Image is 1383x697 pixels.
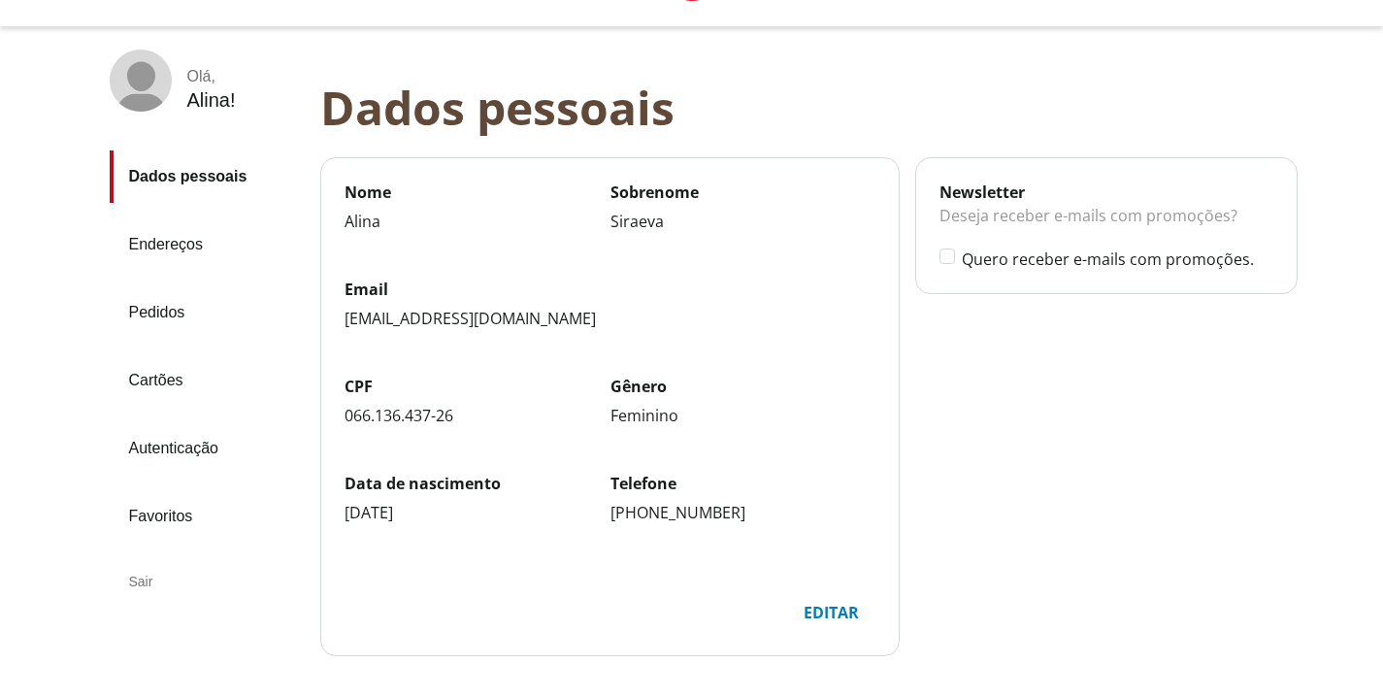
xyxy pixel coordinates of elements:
[610,182,876,203] label: Sobrenome
[110,150,305,203] a: Dados pessoais
[345,502,610,523] div: [DATE]
[110,218,305,271] a: Endereços
[345,405,610,426] div: 066.136.437-26
[788,594,874,631] div: Editar
[110,422,305,475] a: Autenticação
[610,405,876,426] div: Feminino
[187,68,236,85] div: Olá ,
[610,502,876,523] div: [PHONE_NUMBER]
[110,354,305,407] a: Cartões
[962,249,1272,270] label: Quero receber e-mails com promoções.
[939,182,1272,203] div: Newsletter
[345,182,610,203] label: Nome
[110,558,305,605] div: Sair
[345,376,610,397] label: CPF
[345,279,876,300] label: Email
[187,89,236,112] div: Alina !
[345,308,876,329] div: [EMAIL_ADDRESS][DOMAIN_NAME]
[610,211,876,232] div: Siraeva
[345,211,610,232] div: Alina
[610,473,876,494] label: Telefone
[939,203,1272,248] div: Deseja receber e-mails com promoções?
[610,376,876,397] label: Gênero
[345,473,610,494] label: Data de nascimento
[110,490,305,543] a: Favoritos
[110,286,305,339] a: Pedidos
[320,81,1313,134] div: Dados pessoais
[787,593,875,632] button: Editar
